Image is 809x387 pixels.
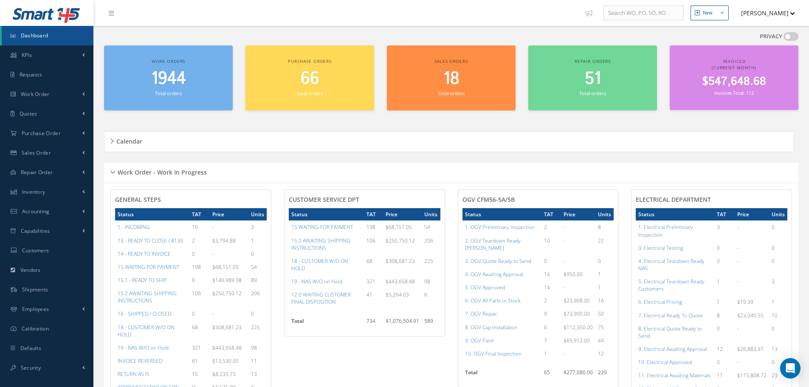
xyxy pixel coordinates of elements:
[20,266,41,274] span: Vendors
[248,220,267,234] td: 3
[737,325,739,332] span: -
[155,90,181,96] small: Total orders
[118,263,179,271] a: 15 WAITING FOR PAYMENT
[595,294,614,307] td: 16
[291,257,348,272] a: 18 - CUSTOMER W/O ON HOLD
[714,309,735,322] td: 8
[364,254,383,275] td: 68
[541,220,561,234] td: 2
[769,220,787,241] td: 5
[118,277,167,284] a: 15.1 - READY TO SHIP
[769,295,787,308] td: 1
[541,321,561,334] td: 6
[296,90,323,96] small: Total orders
[115,166,207,176] h5: Work Order - Work In Progress
[248,341,267,354] td: 98
[20,71,42,78] span: Requests
[22,149,51,156] span: Sales Order
[714,356,735,369] td: 0
[769,369,787,382] td: 23
[422,254,440,275] td: 225
[118,250,171,257] a: 14 - READY TO INVOICE
[737,298,753,305] span: $19.39
[22,286,48,293] span: Shipments
[212,310,214,317] span: -
[638,312,703,319] a: 7. Electrical Ready To Quote
[465,284,505,291] a: 5. OGV Approved
[769,342,787,356] td: 13
[465,237,521,251] a: 2. OGV Teardown Ready [PERSON_NAME]
[21,364,41,371] span: Security
[733,5,795,21] button: [PERSON_NAME]
[189,341,210,354] td: 321
[288,58,332,64] span: Purchase orders
[422,288,440,308] td: 6
[2,26,93,45] a: Dashboard
[595,234,614,254] td: 22
[152,58,185,64] span: Work orders
[595,220,614,234] td: 8
[115,208,189,220] th: Status
[245,45,374,110] a: Purchase orders 66 Total orders
[189,208,210,220] th: TAT
[248,307,267,320] td: 0
[291,278,342,285] a: 19 - NAS W/O on Hold
[595,208,614,220] th: Units
[364,220,383,234] td: 198
[210,208,248,220] th: Price
[248,274,267,287] td: 89
[115,196,267,203] h4: General Steps
[118,344,169,351] a: 19 - NAS W/O on Hold
[737,345,764,353] span: $26,883.31
[595,334,614,347] td: 44
[780,358,801,379] div: Open Intercom Messenger
[114,135,142,145] h5: Calendar
[638,325,702,339] a: 8. Electrical Quote Ready to Send
[564,297,590,304] span: $23,968.00
[21,227,50,234] span: Capabilities
[386,237,415,244] span: $250,750.12
[465,257,531,265] a: 3. OGV Quote Ready to Send
[434,58,468,64] span: Sales orders
[248,247,267,260] td: 0
[585,67,601,91] span: 51
[638,278,705,292] a: 5. Electrical Teardown Ready Customers
[212,357,239,364] span: $13,530.00
[465,223,535,231] a: 1. OGV Preliminary Inspection
[638,223,693,238] a: 1. Electrical Preliminary Inspection
[714,295,735,308] td: 1
[541,208,561,220] th: TAT
[364,234,383,254] td: 106
[769,208,787,220] th: Units
[714,220,735,241] td: 3
[541,234,561,254] td: 10
[714,208,735,220] th: TAT
[422,234,440,254] td: 206
[769,322,787,342] td: 0
[22,305,49,313] span: Employees
[541,307,561,320] td: 9
[714,369,735,382] td: 11
[564,223,565,231] span: -
[465,310,497,317] a: 7. OGV Repair
[714,342,735,356] td: 12
[301,67,319,91] span: 66
[579,90,606,96] small: Total orders
[638,359,692,366] a: 10. Electrical Approved
[189,321,210,341] td: 68
[702,73,766,90] span: $547,648.68
[104,45,233,110] a: Work orders 1944 Total orders
[769,309,787,322] td: 10
[541,254,561,268] td: 0
[769,254,787,275] td: 0
[723,58,746,64] span: Invoiced
[465,324,517,331] a: 8. OGV Cap Installation
[737,359,739,366] span: -
[212,370,236,378] span: $8,235.73
[21,90,50,98] span: Work Order
[438,90,464,96] small: Total orders
[636,196,787,203] h4: Electrical Department
[383,208,422,220] th: Price
[595,268,614,281] td: 1
[638,257,705,272] a: 4. Electrical Teardown Ready NAS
